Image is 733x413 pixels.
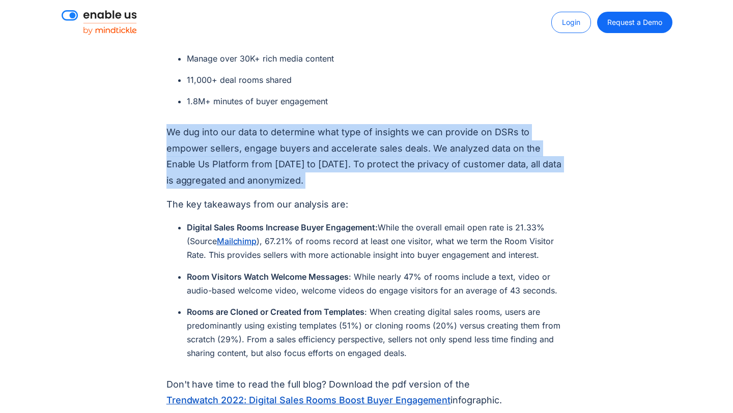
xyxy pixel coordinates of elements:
strong: Digital Sales Rooms Increase Buyer Engagement: [187,222,378,232]
a: Request a Demo [597,12,672,33]
a: Trendwatch 2022: Digital Sales Rooms Boost Buyer Engagement [166,393,451,407]
li: 11,000+ deal rooms shared [187,73,567,87]
strong: Rooms are Cloned or Created from Templates [187,307,364,317]
p: Don't have time to read the full blog? Download the pdf version of the infographic. [166,376,567,408]
li: : When creating digital sales rooms, users are predominantly using existing templates (51%) or cl... [187,305,567,361]
p: We dug into our data to determine what type of insights we can provide on DSRs to empower sellers... [166,124,567,188]
strong: Room Visitors Watch Welcome Messages [187,272,349,282]
li: Manage over 30K+ rich media content [187,52,567,66]
a: Login [551,12,591,33]
li: 1.8M+ minutes of buyer engagement [187,95,567,108]
p: The key takeaways from our analysis are: [166,196,567,213]
a: Mailchimp [217,235,257,247]
li: While the overall email open rate is 21.33% (Source ), 67.21% of rooms record at least one visito... [187,221,567,262]
li: : While nearly 47% of rooms include a text, video or audio-based welcome video, welcome videos do... [187,270,567,298]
